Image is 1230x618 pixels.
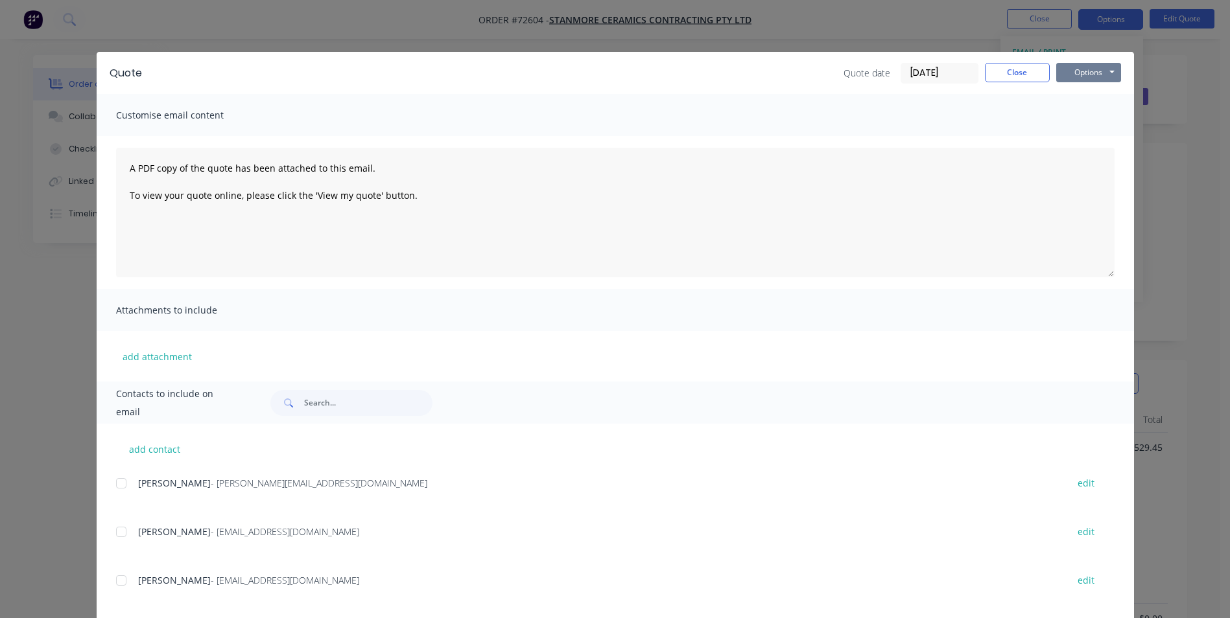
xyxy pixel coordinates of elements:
span: Customise email content [116,106,259,124]
button: edit [1070,523,1102,540]
button: edit [1070,571,1102,589]
textarea: A PDF copy of the quote has been attached to this email. To view your quote online, please click ... [116,148,1115,277]
span: Contacts to include on email [116,385,239,421]
button: Close [985,63,1050,82]
span: - [PERSON_NAME][EMAIL_ADDRESS][DOMAIN_NAME] [211,477,427,489]
button: add attachment [116,347,198,366]
span: - [EMAIL_ADDRESS][DOMAIN_NAME] [211,525,359,538]
span: [PERSON_NAME] [138,477,211,489]
button: edit [1070,474,1102,492]
span: Attachments to include [116,301,259,319]
div: Quote [110,65,142,81]
button: Options [1056,63,1121,82]
span: - [EMAIL_ADDRESS][DOMAIN_NAME] [211,574,359,586]
span: [PERSON_NAME] [138,525,211,538]
button: add contact [116,439,194,459]
span: Quote date [844,66,890,80]
input: Search... [304,390,432,416]
span: [PERSON_NAME] [138,574,211,586]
